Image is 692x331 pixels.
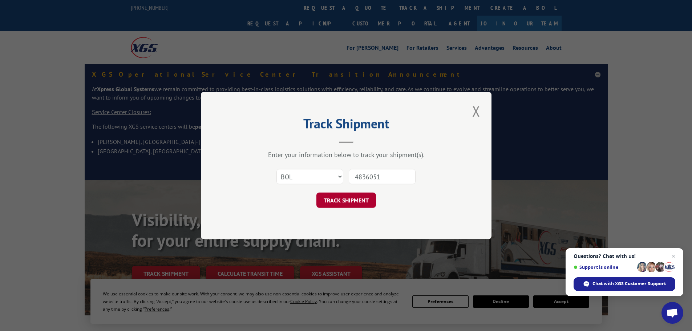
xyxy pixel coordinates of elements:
[661,302,683,324] a: Open chat
[237,118,455,132] h2: Track Shipment
[316,193,376,208] button: TRACK SHIPMENT
[237,150,455,159] div: Enter your information below to track your shipment(s).
[349,169,416,184] input: Number(s)
[574,265,635,270] span: Support is online
[470,101,482,121] button: Close modal
[574,253,675,259] span: Questions? Chat with us!
[574,277,675,291] span: Chat with XGS Customer Support
[592,280,666,287] span: Chat with XGS Customer Support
